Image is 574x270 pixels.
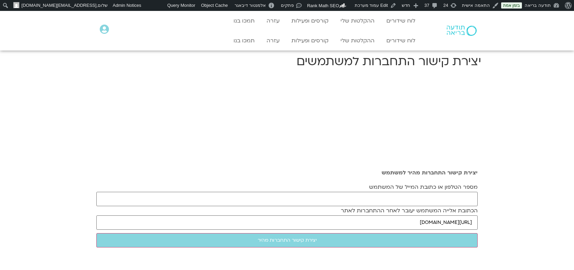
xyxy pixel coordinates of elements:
[93,53,481,70] h1: יצירת קישור התחברות למשתמשים
[501,2,522,9] a: בזמן אמת
[341,208,478,214] label: הכתובת אלייה המשתמש יעובר לאחר ההתחברות לאתר
[369,184,478,190] label: מספר הטלפון או כתובת המייל של המשתמש
[230,14,258,27] a: תמכו בנו
[96,170,478,176] h2: יצירת קישור התחברות מהיר למשתמש
[263,34,283,47] a: עזרה
[263,14,283,27] a: עזרה
[230,34,258,47] a: תמכו בנו
[96,233,478,247] input: יצירת קישור התחברות מהיר
[383,34,419,47] a: לוח שידורים
[21,3,96,8] span: [EMAIL_ADDRESS][DOMAIN_NAME]
[447,26,477,36] img: תודעה בריאה
[337,34,378,47] a: ההקלטות שלי
[337,14,378,27] a: ההקלטות שלי
[383,14,419,27] a: לוח שידורים
[288,34,332,47] a: קורסים ופעילות
[288,14,332,27] a: קורסים ופעילות
[307,3,339,8] span: Rank Math SEO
